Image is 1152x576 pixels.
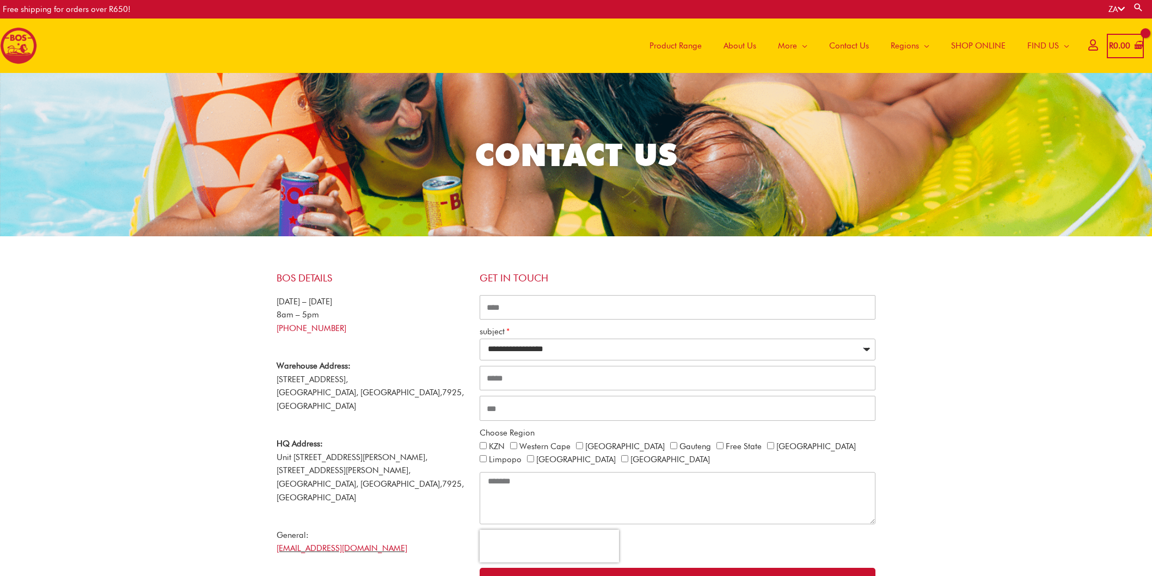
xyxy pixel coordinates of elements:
[272,134,880,175] h2: CONTACT US
[277,310,319,320] span: 8am – 5pm
[829,29,869,62] span: Contact Us
[277,439,427,462] span: Unit [STREET_ADDRESS][PERSON_NAME],
[1108,4,1125,14] a: ZA
[679,442,711,451] label: Gauteng
[277,439,323,449] strong: HQ Address:
[585,442,665,451] label: [GEOGRAPHIC_DATA]
[277,529,469,556] p: General:
[776,442,856,451] label: [GEOGRAPHIC_DATA]
[277,543,407,553] a: [EMAIL_ADDRESS][DOMAIN_NAME]
[639,19,713,73] a: Product Range
[480,530,619,562] iframe: reCAPTCHA
[489,442,505,451] label: KZN
[480,272,875,284] h4: Get in touch
[649,29,702,62] span: Product Range
[778,29,797,62] span: More
[277,297,332,307] span: [DATE] – [DATE]
[277,479,442,489] span: [GEOGRAPHIC_DATA], [GEOGRAPHIC_DATA],
[630,455,710,464] label: [GEOGRAPHIC_DATA]
[277,323,346,333] a: [PHONE_NUMBER]
[1107,34,1144,58] a: View Shopping Cart, empty
[1109,41,1130,51] bdi: 0.00
[767,19,818,73] a: More
[630,19,1080,73] nav: Site Navigation
[818,19,880,73] a: Contact Us
[536,455,616,464] label: [GEOGRAPHIC_DATA]
[277,272,469,284] h4: BOS Details
[880,19,940,73] a: Regions
[1109,41,1113,51] span: R
[277,375,348,384] span: [STREET_ADDRESS],
[891,29,919,62] span: Regions
[713,19,767,73] a: About Us
[519,442,571,451] label: Western Cape
[1027,29,1059,62] span: FIND US
[480,426,535,440] label: Choose Region
[726,442,762,451] label: Free State
[277,465,410,475] span: [STREET_ADDRESS][PERSON_NAME],
[940,19,1016,73] a: SHOP ONLINE
[277,388,442,397] span: [GEOGRAPHIC_DATA], [GEOGRAPHIC_DATA],
[724,29,756,62] span: About Us
[277,479,464,503] span: 7925, [GEOGRAPHIC_DATA]
[951,29,1006,62] span: SHOP ONLINE
[1133,2,1144,13] a: Search button
[277,361,351,371] strong: Warehouse Address:
[489,455,522,464] label: Limpopo
[480,325,510,339] label: subject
